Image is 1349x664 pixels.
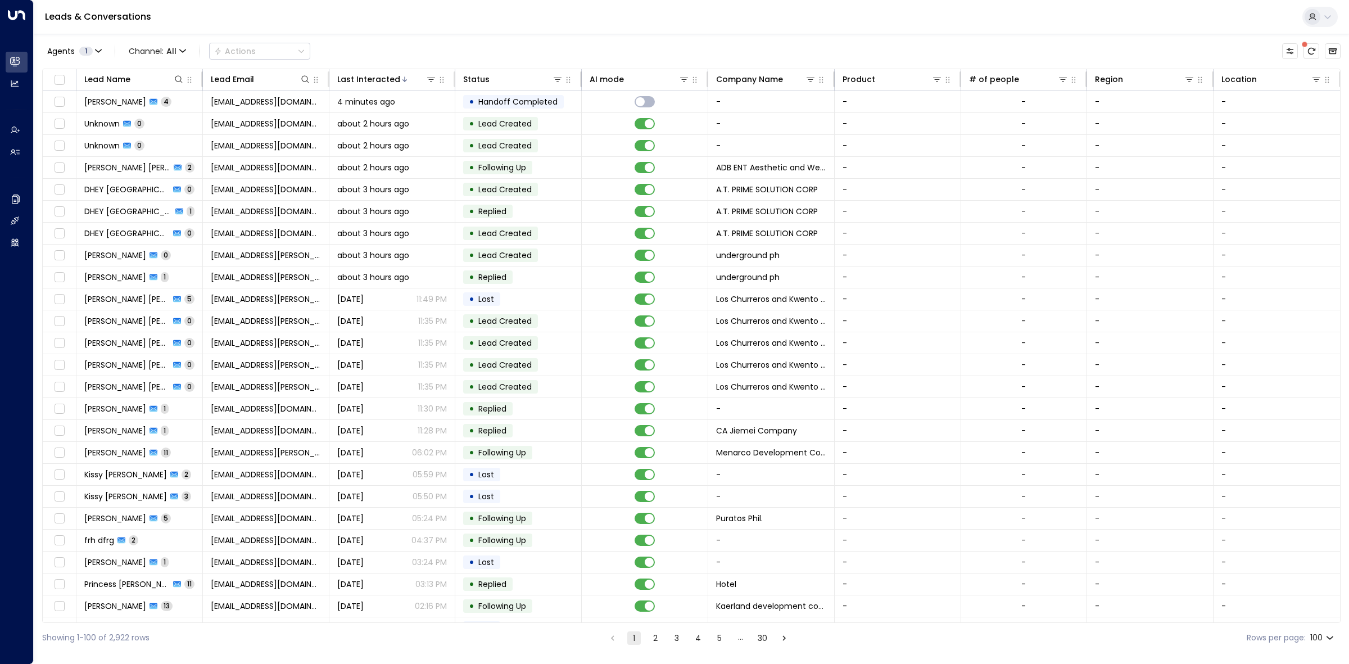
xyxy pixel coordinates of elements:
div: - [1021,293,1026,305]
td: - [1214,201,1340,222]
span: Camille Peachy Ducanes [84,381,170,392]
span: chan.jennifer@menarco.com.ph [211,447,321,458]
span: Yesterday [337,403,364,414]
div: - [1021,381,1026,392]
span: Handoff Completed [478,96,558,107]
td: - [835,486,961,507]
span: about 3 hours ago [337,228,409,239]
span: Lead Created [478,250,532,261]
td: - [1214,552,1340,573]
div: • [469,465,474,484]
td: - [1087,398,1214,419]
span: Toggle select row [52,161,66,175]
td: - [835,398,961,419]
p: 11:35 PM [418,337,447,349]
td: - [835,552,961,573]
div: Region [1095,73,1123,86]
div: - [1021,140,1026,151]
span: Lost [478,491,494,502]
span: about 3 hours ago [337,272,409,283]
div: - [1021,447,1026,458]
button: Agents1 [42,43,106,59]
span: Camille Peachy Ducanes [84,337,170,349]
p: 06:02 PM [412,447,447,458]
button: Channel:All [124,43,191,59]
td: - [835,201,961,222]
td: - [1214,288,1340,310]
span: Toggle select row [52,446,66,460]
span: Yesterday [337,315,364,327]
span: Dion Pagdonsolan [84,403,146,414]
p: 11:30 PM [418,403,447,414]
a: Leads & Conversations [45,10,151,23]
span: Camille Peachy Ducanes [84,293,170,305]
span: Yesterday [337,381,364,392]
p: 05:59 PM [413,469,447,480]
div: • [469,92,474,111]
td: - [835,573,961,595]
span: 1 [79,47,93,56]
td: - [1087,595,1214,617]
td: - [835,245,961,266]
span: DHEY Galicia [84,184,170,195]
span: Toggle select row [52,95,66,109]
td: - [708,398,835,419]
td: - [1214,91,1340,112]
span: A.T. PRIME SOLUTION CORP [716,184,818,195]
span: underground ph [716,272,780,283]
div: AI mode [590,73,624,86]
span: Toggle select row [52,183,66,197]
p: 11:35 PM [418,359,447,371]
div: • [469,311,474,331]
td: - [708,113,835,134]
span: Toggle select row [52,468,66,482]
button: page 1 [627,631,641,645]
span: dfpagdonsolan@inoza.com.ph [211,403,321,414]
td: - [835,376,961,398]
td: - [1214,223,1340,244]
span: Toggle select row [52,227,66,241]
div: - [1021,337,1026,349]
td: - [1214,354,1340,376]
td: - [1214,376,1340,398]
td: - [1087,464,1214,485]
span: Yesterday [337,337,364,349]
div: # of people [969,73,1019,86]
div: • [469,421,474,440]
span: Angelika Doreen Balite [84,162,170,173]
td: - [1087,332,1214,354]
span: Following Up [478,447,526,458]
span: Toggle select row [52,139,66,153]
button: Archived Leads [1325,43,1341,59]
span: Lead Created [478,184,532,195]
td: - [1087,266,1214,288]
span: about 3 hours ago [337,206,409,217]
td: - [1214,464,1340,485]
div: Button group with a nested menu [209,43,310,60]
span: ducanes.miguel@gmail.com [211,293,321,305]
span: Lead Created [478,118,532,129]
span: cajiemeicompany@gmail.com [211,425,321,436]
div: Lead Name [84,73,130,86]
span: Los Churreros and Kwento Booth [716,315,826,327]
button: Go to page 5 [713,631,726,645]
td: - [1214,332,1340,354]
div: Lead Email [211,73,311,86]
span: 1 [161,426,169,435]
span: atprimesolutioncorp@yahoo.com [211,206,321,217]
span: atprimesolutioncorp@yahoo.com [211,228,321,239]
span: Camille Peachy Ducanes [84,359,170,371]
td: - [835,223,961,244]
div: • [469,290,474,309]
span: Lost [478,469,494,480]
td: - [835,464,961,485]
div: Location [1221,73,1322,86]
div: • [469,114,474,133]
span: 1 [187,206,194,216]
div: - [1021,491,1026,502]
td: - [835,288,961,310]
td: - [1087,245,1214,266]
span: Ralph Elbert Esteban [84,272,146,283]
span: Yesterday [337,447,364,458]
div: • [469,180,474,199]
